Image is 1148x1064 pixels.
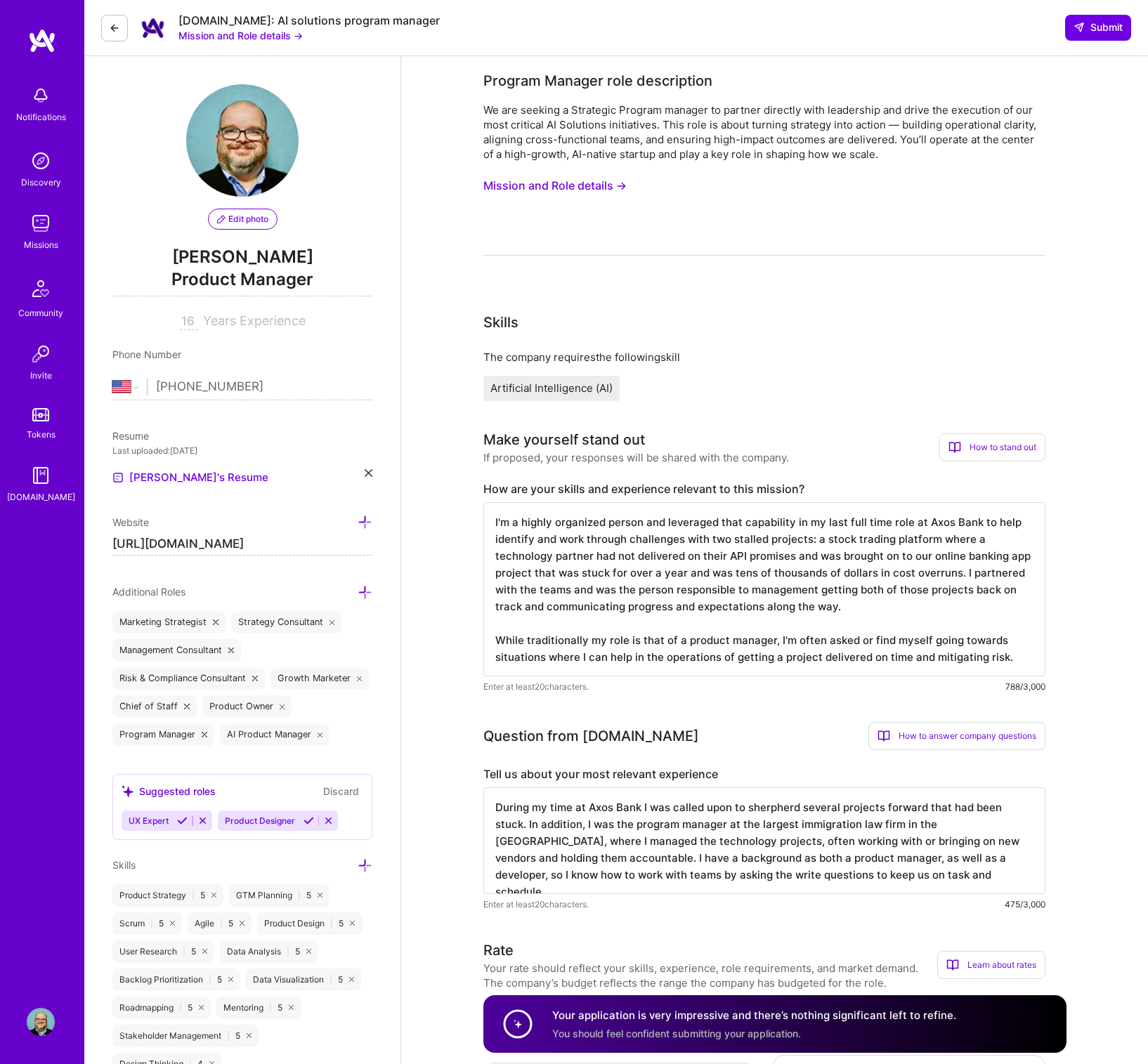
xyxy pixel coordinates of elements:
span: Edit photo [217,213,268,225]
i: icon Close [213,619,218,625]
i: icon Close [318,893,322,898]
i: icon Close [289,1005,294,1010]
span: | [209,974,211,985]
div: [DOMAIN_NAME]: AI solutions program manager [178,13,440,28]
i: Reject [197,815,208,826]
div: Rate [483,940,514,961]
span: UX Expert [129,815,169,826]
img: Company Logo [139,14,167,42]
div: Your rate should reflect your skills, experience, role requirements, and market demand. The compa... [483,961,937,990]
img: tokens [32,408,49,421]
div: Tokens [27,427,56,442]
span: Resume [112,430,149,442]
div: We are seeking a Strategic Program manager to partner directly with leadership and drive the exec... [483,103,1045,162]
div: Chief of Staff [112,695,197,718]
button: Edit photo [208,209,278,230]
span: Additional Roles [112,586,185,598]
div: Community [18,306,63,320]
i: icon Close [240,921,244,926]
i: icon Close [228,977,233,982]
div: Agile 5 [188,912,252,935]
label: How are your skills and experience relevant to this mission? [483,482,1045,497]
i: icon Close [252,676,258,681]
div: AI Product Manager [220,723,330,746]
span: Enter at least 20 characters. [483,679,589,694]
i: icon Close [349,977,354,982]
div: Product Design 5 [257,912,362,935]
i: icon BookOpen [948,441,961,454]
span: | [150,918,153,929]
div: Marketing Strategist [112,611,226,633]
img: bell [27,81,55,110]
div: User Research 5 [112,940,214,963]
span: [PERSON_NAME] [112,247,372,268]
img: discovery [27,147,55,175]
div: How to stand out [939,433,1045,461]
i: icon Close [350,921,355,926]
span: Phone Number [112,348,181,360]
div: Risk & Compliance Consultant [112,667,265,690]
span: | [179,1002,182,1013]
a: User Avatar [23,1008,58,1036]
div: Make yourself stand out [483,429,645,450]
div: Stakeholder Management 5 [112,1025,259,1047]
div: Management Consultant [112,639,241,662]
i: icon Close [202,949,207,954]
div: Program Manager role description [483,70,712,91]
img: User Avatar [27,1008,55,1036]
label: Tell us about your most relevant experience [483,767,1045,782]
i: icon Close [202,732,207,737]
div: [DOMAIN_NAME] [7,490,75,504]
span: | [330,918,333,929]
div: The company requires the following skill [483,350,1045,364]
i: icon LeftArrowDark [109,22,120,34]
i: Accept [177,815,188,826]
div: Product Strategy 5 [112,884,223,907]
button: Submit [1065,15,1131,40]
button: Mission and Role details → [483,173,627,199]
span: Website [112,516,149,528]
img: teamwork [27,209,55,237]
span: Skills [112,859,136,871]
div: Discovery [21,175,61,190]
input: +1 (000) 000-0000 [156,367,372,407]
span: | [183,946,185,957]
i: icon SendLight [1074,22,1085,33]
img: logo [28,28,56,53]
div: Data Visualization 5 [246,968,361,991]
img: User Avatar [186,84,299,197]
div: Product Owner [202,695,292,718]
span: | [220,918,223,929]
div: Invite [30,368,52,383]
i: icon Close [247,1033,252,1038]
span: | [269,1002,272,1013]
i: icon Close [306,949,311,954]
div: Skills [483,312,518,333]
span: Years Experience [203,313,306,328]
span: | [227,1030,230,1042]
span: Product Manager [112,268,372,296]
div: GTM Planning 5 [229,884,330,907]
input: http://... [112,533,372,556]
span: Artificial Intelligence (AI) [490,381,613,395]
img: guide book [27,461,55,490]
i: Accept [304,815,314,826]
div: Last uploaded: [DATE] [112,443,372,458]
div: Suggested roles [122,784,216,799]
div: 475/3,000 [1005,897,1045,912]
img: Resume [112,472,124,483]
i: icon Close [199,1005,204,1010]
button: Discard [319,783,363,799]
img: Invite [27,340,55,368]
h4: Your application is very impressive and there’s nothing significant left to refine. [552,1008,956,1023]
div: 788/3,000 [1005,679,1045,694]
textarea: During my time at Axos Bank I was called upon to sherpherd several projects forward that had been... [483,787,1045,894]
span: | [298,890,301,901]
i: icon SuggestedTeams [122,785,133,797]
div: How to answer company questions [868,722,1045,750]
div: Scrum 5 [112,912,182,935]
div: Roadmapping 5 [112,997,211,1019]
i: icon Close [280,704,285,709]
div: Strategy Consultant [231,611,342,633]
button: Mission and Role details → [178,28,303,43]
